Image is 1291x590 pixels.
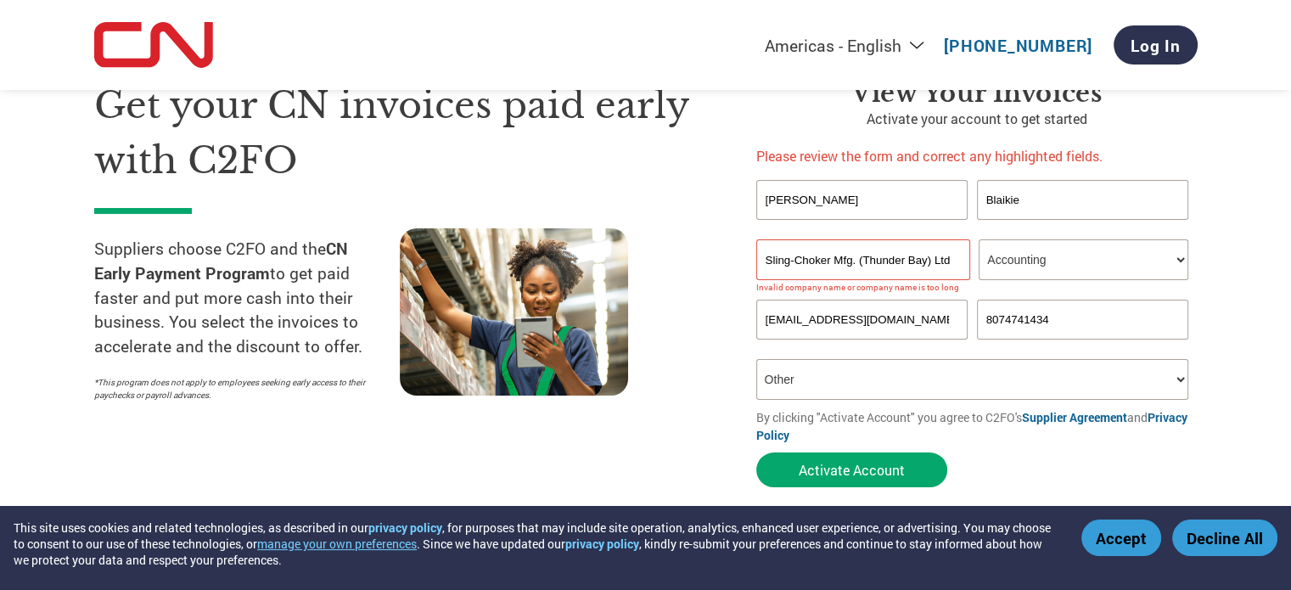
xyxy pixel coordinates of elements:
[977,300,1189,340] input: Phone*
[756,409,1187,443] a: Privacy Policy
[944,35,1092,56] a: [PHONE_NUMBER]
[94,238,348,284] strong: CN Early Payment Program
[1081,520,1161,556] button: Accept
[756,408,1198,444] p: By clicking "Activate Account" you agree to C2FO's and
[94,78,705,188] h1: Get your CN invoices paid early with C2FO
[1172,520,1277,556] button: Decline All
[977,341,1189,352] div: Inavlid Phone Number
[94,237,400,359] p: Suppliers choose C2FO and the to get paid faster and put more cash into their business. You selec...
[1114,25,1198,65] a: Log In
[756,282,1189,293] div: Invalid company name or company name is too long
[977,180,1189,220] input: Last Name*
[756,452,947,487] button: Activate Account
[756,180,968,220] input: First Name*
[756,222,968,233] div: Invalid first name or first name is too long
[565,536,639,552] a: privacy policy
[1022,409,1127,425] a: Supplier Agreement
[94,376,383,402] p: *This program does not apply to employees seeking early access to their paychecks or payroll adva...
[756,239,970,280] input: Your company name*
[756,300,968,340] input: Invalid Email format
[756,341,968,352] div: Inavlid Email Address
[977,222,1189,233] div: Invalid last name or last name is too long
[400,228,628,396] img: supply chain worker
[94,22,214,69] img: CN
[756,109,1198,129] p: Activate your account to get started
[756,146,1198,166] p: Please review the form and correct any highlighted fields.
[14,520,1057,568] div: This site uses cookies and related technologies, as described in our , for purposes that may incl...
[257,536,417,552] button: manage your own preferences
[368,520,442,536] a: privacy policy
[979,239,1188,280] select: Title/Role
[756,78,1198,109] h3: View Your Invoices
